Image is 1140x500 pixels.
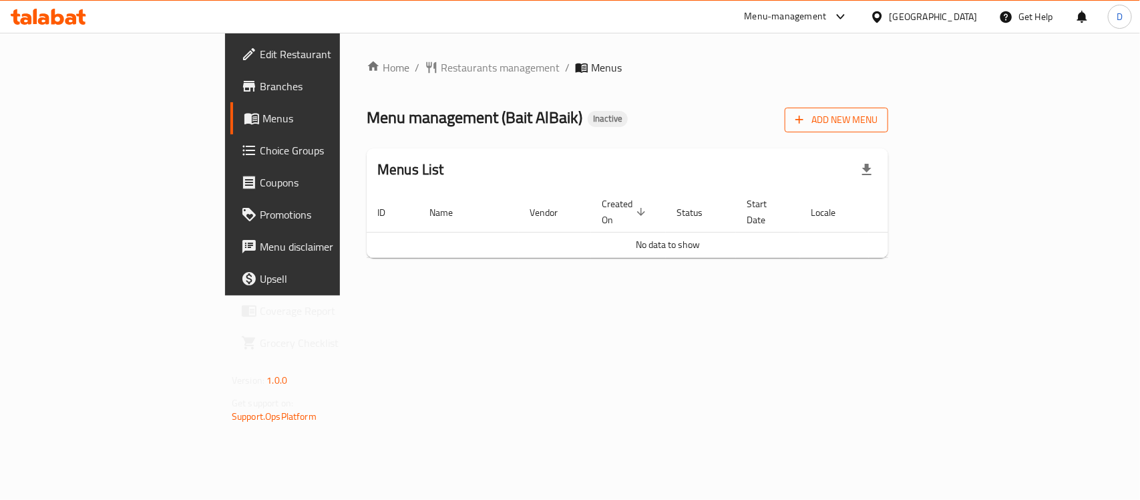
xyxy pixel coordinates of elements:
span: 1.0.0 [266,372,287,389]
button: Add New Menu [785,108,888,132]
a: Menu disclaimer [230,231,415,263]
span: Edit Restaurant [260,46,405,62]
div: Inactive [588,111,628,127]
span: Grocery Checklist [260,335,405,351]
span: Branches [260,78,405,94]
span: Coupons [260,174,405,191]
span: Status [677,205,720,221]
a: Choice Groups [230,134,415,166]
nav: breadcrumb [367,59,888,76]
span: Start Date [747,196,784,228]
span: Restaurants management [441,59,560,76]
span: Menus [262,110,405,126]
span: ID [377,205,403,221]
span: Menu management ( Bait AlBaik ) [367,102,582,132]
a: Branches [230,70,415,102]
a: Coverage Report [230,295,415,327]
span: Menu disclaimer [260,239,405,255]
span: Promotions [260,207,405,223]
span: D [1117,9,1123,24]
span: Version: [232,372,264,389]
span: Coverage Report [260,303,405,319]
a: Menus [230,102,415,134]
a: Edit Restaurant [230,38,415,70]
a: Grocery Checklist [230,327,415,359]
h2: Menus List [377,160,444,180]
a: Upsell [230,263,415,295]
span: Name [429,205,470,221]
div: [GEOGRAPHIC_DATA] [890,9,978,24]
span: Upsell [260,271,405,287]
span: Get support on: [232,394,293,412]
span: Locale [811,205,853,221]
span: Vendor [530,205,575,221]
a: Coupons [230,166,415,199]
span: Choice Groups [260,142,405,158]
div: Menu-management [745,9,827,25]
li: / [565,59,570,76]
span: Menus [591,59,622,76]
span: Created On [602,196,650,228]
a: Support.OpsPlatform [232,408,317,425]
a: Promotions [230,199,415,231]
span: Inactive [588,113,628,124]
table: enhanced table [367,192,969,258]
span: Add New Menu [795,112,878,128]
a: Restaurants management [425,59,560,76]
li: / [415,59,419,76]
th: Actions [869,192,969,233]
span: No data to show [636,236,700,253]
